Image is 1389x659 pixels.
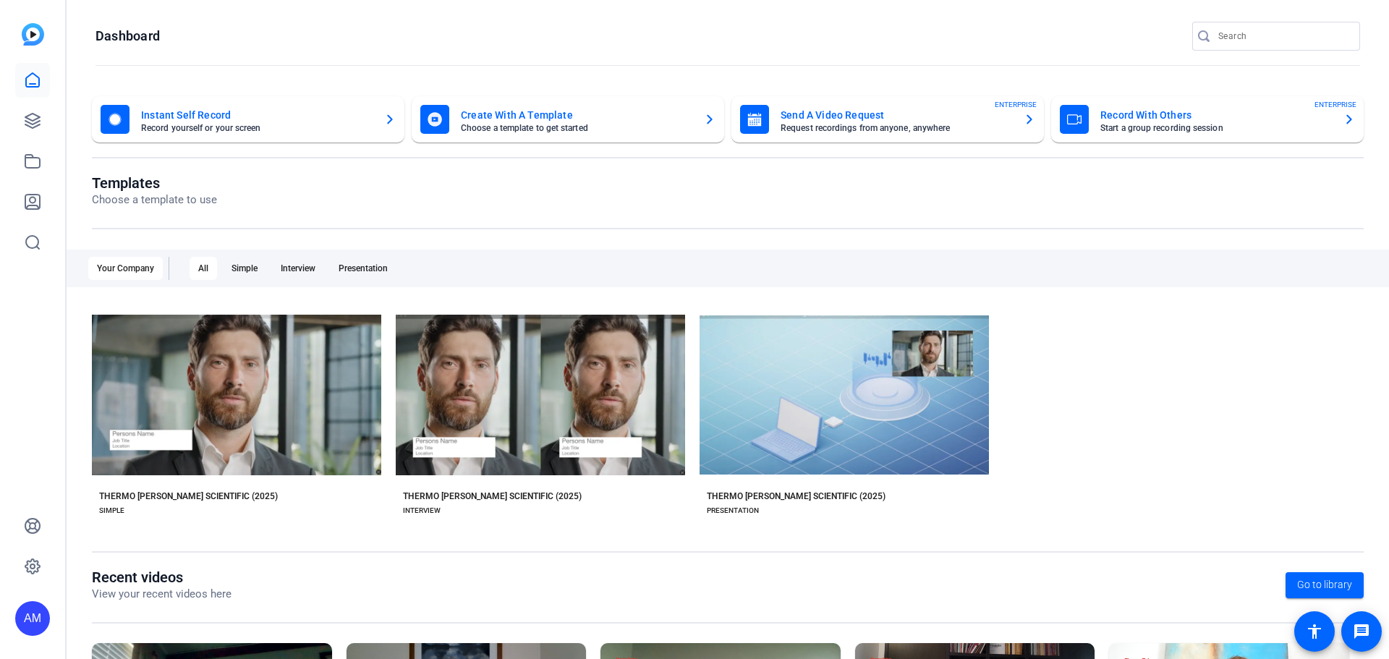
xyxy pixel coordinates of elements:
input: Search [1218,27,1348,45]
a: Go to library [1286,572,1364,598]
span: Go to library [1297,577,1352,592]
div: Your Company [88,257,163,280]
span: ENTERPRISE [1314,99,1356,110]
mat-card-subtitle: Record yourself or your screen [141,124,373,132]
mat-card-title: Record With Others [1100,106,1332,124]
mat-icon: message [1353,623,1370,640]
div: Interview [272,257,324,280]
button: Send A Video RequestRequest recordings from anyone, anywhereENTERPRISE [731,96,1044,143]
mat-card-title: Create With A Template [461,106,692,124]
p: Choose a template to use [92,192,217,208]
h1: Recent videos [92,569,231,586]
div: PRESENTATION [707,505,759,516]
div: AM [15,601,50,636]
mat-card-subtitle: Request recordings from anyone, anywhere [781,124,1012,132]
mat-card-title: Instant Self Record [141,106,373,124]
button: Create With A TemplateChoose a template to get started [412,96,724,143]
div: THERMO [PERSON_NAME] SCIENTIFIC (2025) [99,490,278,502]
mat-card-title: Send A Video Request [781,106,1012,124]
button: Record With OthersStart a group recording sessionENTERPRISE [1051,96,1364,143]
mat-card-subtitle: Choose a template to get started [461,124,692,132]
div: Simple [223,257,266,280]
p: View your recent videos here [92,586,231,603]
div: SIMPLE [99,505,124,516]
button: Instant Self RecordRecord yourself or your screen [92,96,404,143]
mat-icon: accessibility [1306,623,1323,640]
h1: Dashboard [95,27,160,45]
div: THERMO [PERSON_NAME] SCIENTIFIC (2025) [403,490,582,502]
div: INTERVIEW [403,505,441,516]
div: Presentation [330,257,396,280]
mat-card-subtitle: Start a group recording session [1100,124,1332,132]
img: blue-gradient.svg [22,23,44,46]
div: THERMO [PERSON_NAME] SCIENTIFIC (2025) [707,490,885,502]
div: All [190,257,217,280]
h1: Templates [92,174,217,192]
span: ENTERPRISE [995,99,1037,110]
